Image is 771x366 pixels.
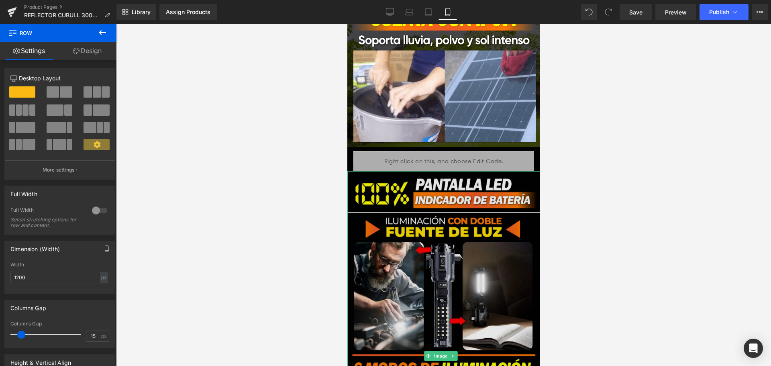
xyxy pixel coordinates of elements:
[400,4,419,20] a: Laptop
[10,241,60,252] div: Dimension (Width)
[581,4,597,20] button: Undo
[10,300,46,311] div: Columns Gap
[102,327,110,337] a: Expand / Collapse
[419,4,438,20] a: Tablet
[10,271,109,284] input: auto
[5,160,115,179] button: More settings
[744,339,763,358] div: Open Intercom Messenger
[438,4,457,20] a: Mobile
[629,8,642,16] span: Save
[600,4,616,20] button: Redo
[10,186,37,197] div: Full Width
[116,4,156,20] a: New Library
[752,4,768,20] button: More
[132,8,151,16] span: Library
[24,4,116,10] a: Product Pages
[700,4,749,20] button: Publish
[10,217,83,228] div: Select stretching options for row and content.
[85,327,102,337] span: Image
[43,166,75,174] p: More settings
[166,9,210,15] div: Assign Products
[380,4,400,20] a: Desktop
[101,333,108,339] span: px
[58,42,116,60] a: Design
[100,272,108,283] div: px
[10,321,109,327] div: Columns Gap
[709,9,729,15] span: Publish
[10,262,109,268] div: Width
[655,4,696,20] a: Preview
[665,8,687,16] span: Preview
[10,207,84,215] div: Full Width
[10,355,71,366] div: Height & Vertical Align
[24,12,101,18] span: REFLECTOR CUBULL 300W l 2025
[8,24,88,42] span: Row
[10,74,109,82] p: Desktop Layout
